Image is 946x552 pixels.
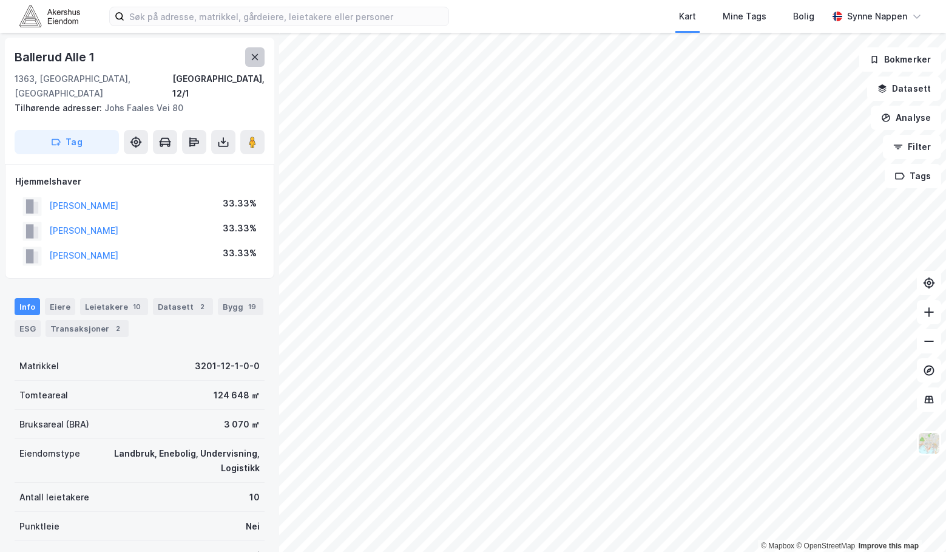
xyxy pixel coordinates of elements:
[46,320,129,337] div: Transaksjoner
[19,388,68,403] div: Tomteareal
[214,388,260,403] div: 124 648 ㎡
[196,301,208,313] div: 2
[224,417,260,432] div: 3 070 ㎡
[223,196,257,211] div: 33.33%
[867,77,941,101] button: Datasett
[19,490,89,505] div: Antall leietakere
[246,301,258,313] div: 19
[19,519,59,534] div: Punktleie
[871,106,941,130] button: Analyse
[249,490,260,505] div: 10
[917,432,941,455] img: Z
[153,298,213,315] div: Datasett
[19,446,80,461] div: Eiendomstype
[15,298,40,315] div: Info
[761,542,794,550] a: Mapbox
[883,135,941,159] button: Filter
[15,72,172,101] div: 1363, [GEOGRAPHIC_DATA], [GEOGRAPHIC_DATA]
[885,164,941,188] button: Tags
[19,359,59,373] div: Matrikkel
[80,298,148,315] div: Leietakere
[246,519,260,534] div: Nei
[172,72,265,101] div: [GEOGRAPHIC_DATA], 12/1
[19,5,80,27] img: akershus-eiendom-logo.9091f326c980b4bce74ccdd9f866810c.svg
[859,542,919,550] a: Improve this map
[112,322,124,335] div: 2
[723,9,766,24] div: Mine Tags
[885,494,946,552] iframe: Chat Widget
[130,301,143,313] div: 10
[223,221,257,236] div: 33.33%
[15,174,264,189] div: Hjemmelshaver
[15,130,119,154] button: Tag
[95,446,260,475] div: Landbruk, Enebolig, Undervisning, Logistikk
[847,9,907,24] div: Synne Nappen
[45,298,75,315] div: Eiere
[124,7,448,26] input: Søk på adresse, matrikkel, gårdeiere, leietakere eller personer
[223,246,257,261] div: 33.33%
[679,9,696,24] div: Kart
[885,494,946,552] div: Kontrollprogram for chat
[15,47,97,67] div: Ballerud Alle 1
[796,542,855,550] a: OpenStreetMap
[15,101,255,115] div: Johs Faales Vei 80
[859,47,941,72] button: Bokmerker
[218,298,263,315] div: Bygg
[19,417,89,432] div: Bruksareal (BRA)
[195,359,260,373] div: 3201-12-1-0-0
[15,103,104,113] span: Tilhørende adresser:
[15,320,41,337] div: ESG
[793,9,814,24] div: Bolig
